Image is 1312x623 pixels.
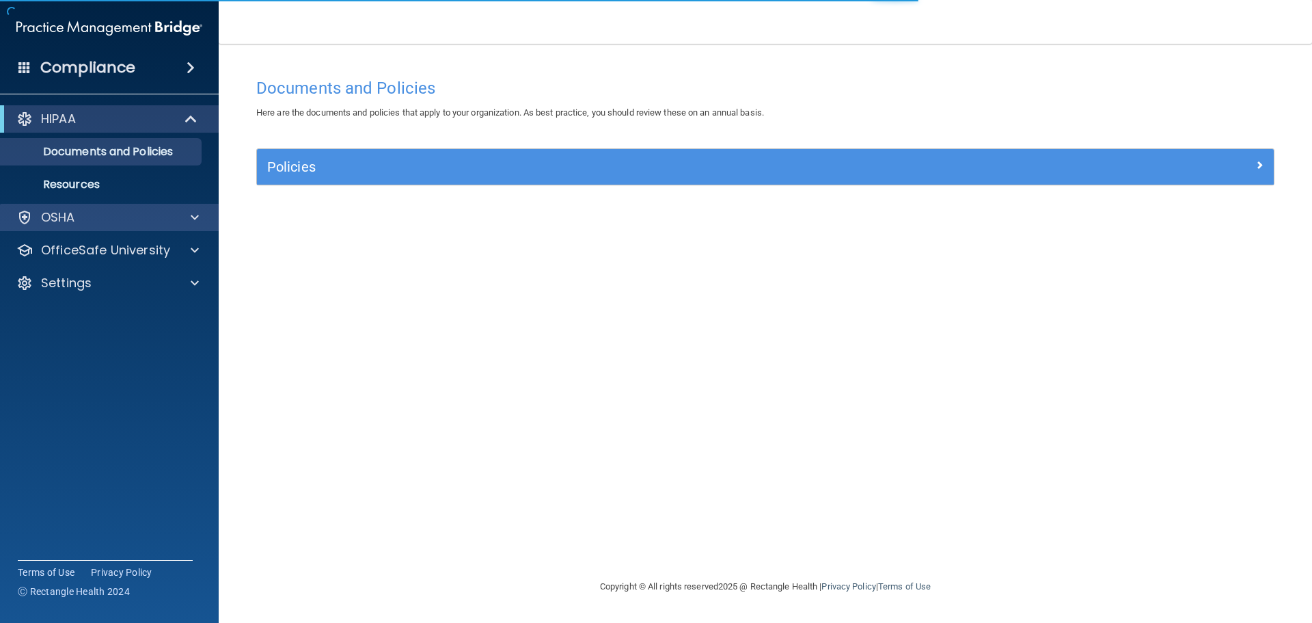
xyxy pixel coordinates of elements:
p: HIPAA [41,111,76,127]
a: HIPAA [16,111,198,127]
a: OSHA [16,209,199,226]
a: Privacy Policy [821,581,875,592]
p: Documents and Policies [9,145,195,159]
h4: Compliance [40,58,135,77]
p: Resources [9,178,195,191]
a: Terms of Use [878,581,931,592]
h5: Policies [267,159,1009,174]
span: Here are the documents and policies that apply to your organization. As best practice, you should... [256,107,764,118]
img: PMB logo [16,14,202,42]
a: Policies [267,156,1263,178]
span: Ⓒ Rectangle Health 2024 [18,585,130,598]
a: Settings [16,275,199,291]
div: Copyright © All rights reserved 2025 @ Rectangle Health | | [516,565,1015,609]
a: Terms of Use [18,566,74,579]
iframe: Drift Widget Chat Controller [1076,526,1296,581]
a: Privacy Policy [91,566,152,579]
p: OSHA [41,209,75,226]
p: OfficeSafe University [41,242,170,259]
p: Settings [41,275,92,291]
a: OfficeSafe University [16,242,199,259]
h4: Documents and Policies [256,79,1274,97]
